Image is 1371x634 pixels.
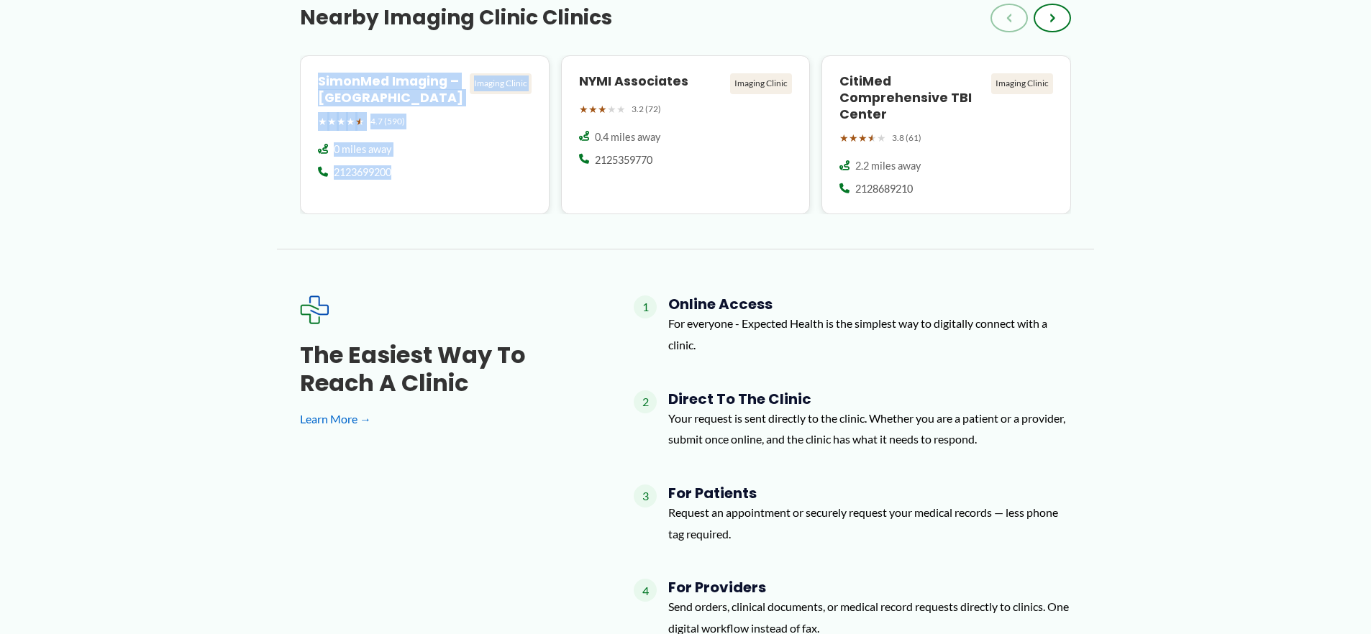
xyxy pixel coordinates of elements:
button: › [1034,4,1071,32]
span: ★ [877,129,886,147]
p: Your request is sent directly to the clinic. Whether you are a patient or a provider, submit once... [668,408,1071,450]
span: ★ [858,129,867,147]
span: 2 [634,390,657,413]
p: For everyone - Expected Health is the simplest way to digitally connect with a clinic. [668,313,1071,355]
span: ★ [607,100,616,119]
span: 3 [634,484,657,507]
span: 2128689210 [855,182,913,196]
h4: SimonMed Imaging – [GEOGRAPHIC_DATA] [318,73,464,106]
h3: Nearby Imaging Clinic Clinics [300,5,612,31]
span: ★ [579,100,588,119]
p: Request an appointment or securely request your medical records — less phone tag required. [668,502,1071,544]
span: ★ [346,112,355,131]
button: ‹ [990,4,1028,32]
div: Imaging Clinic [470,73,532,93]
span: ★ [327,112,337,131]
h4: For Providers [668,579,1071,596]
span: ★ [318,112,327,131]
span: 4.7 (590) [370,114,405,129]
span: ★ [598,100,607,119]
h4: NYMI Associates [579,73,725,90]
div: Imaging Clinic [730,73,792,93]
span: 3.2 (72) [632,101,661,117]
h3: The Easiest Way to Reach a Clinic [300,341,588,397]
span: ★ [355,112,365,131]
span: 4 [634,579,657,602]
span: ★ [849,129,858,147]
h4: CitiMed Comprehensive TBI Center [839,73,985,123]
span: 2123699200 [334,165,391,180]
h4: Online Access [668,295,1071,313]
img: Expected Healthcare Logo [300,295,329,324]
h4: For Patients [668,484,1071,502]
span: › [1049,9,1055,27]
span: ★ [839,129,849,147]
span: 0.4 miles away [595,130,660,144]
div: Imaging Clinic [991,73,1053,93]
span: ★ [588,100,598,119]
span: ‹ [1006,9,1012,27]
a: Learn More → [300,408,588,430]
span: ★ [616,100,626,119]
span: 2.2 miles away [855,159,921,173]
a: SimonMed Imaging – [GEOGRAPHIC_DATA] Imaging Clinic ★★★★★ 4.7 (590) 0 miles away 2123699200 [300,55,550,214]
span: ★ [867,129,877,147]
span: 1 [634,295,657,318]
span: ★ [337,112,346,131]
a: CitiMed Comprehensive TBI Center Imaging Clinic ★★★★★ 3.8 (61) 2.2 miles away 2128689210 [821,55,1071,214]
h4: Direct to the Clinic [668,390,1071,408]
span: 3.8 (61) [892,130,921,146]
span: 0 miles away [334,142,391,157]
a: NYMI Associates Imaging Clinic ★★★★★ 3.2 (72) 0.4 miles away 2125359770 [561,55,811,214]
span: 2125359770 [595,153,652,167]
